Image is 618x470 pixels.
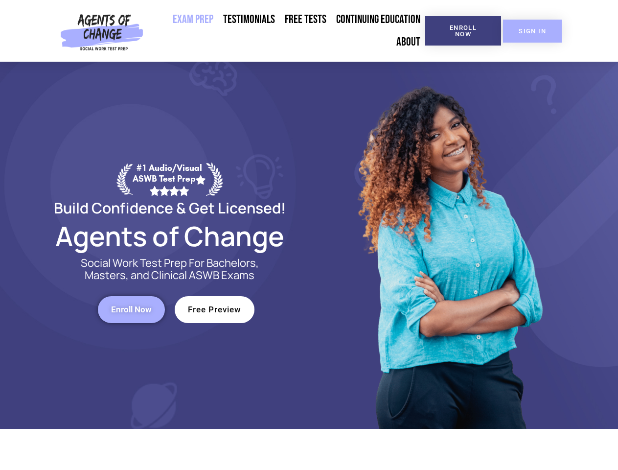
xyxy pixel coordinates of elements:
[30,225,309,247] h2: Agents of Change
[425,16,501,46] a: Enroll Now
[147,8,425,53] nav: Menu
[280,8,331,31] a: Free Tests
[351,62,547,429] img: Website Image 1 (1)
[168,8,218,31] a: Exam Prep
[391,31,425,53] a: About
[503,20,562,43] a: SIGN IN
[98,296,165,323] a: Enroll Now
[218,8,280,31] a: Testimonials
[331,8,425,31] a: Continuing Education
[519,28,546,34] span: SIGN IN
[111,305,152,314] span: Enroll Now
[133,163,206,195] div: #1 Audio/Visual ASWB Test Prep
[69,257,270,282] p: Social Work Test Prep For Bachelors, Masters, and Clinical ASWB Exams
[175,296,254,323] a: Free Preview
[188,305,241,314] span: Free Preview
[441,24,485,37] span: Enroll Now
[30,201,309,215] h2: Build Confidence & Get Licensed!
